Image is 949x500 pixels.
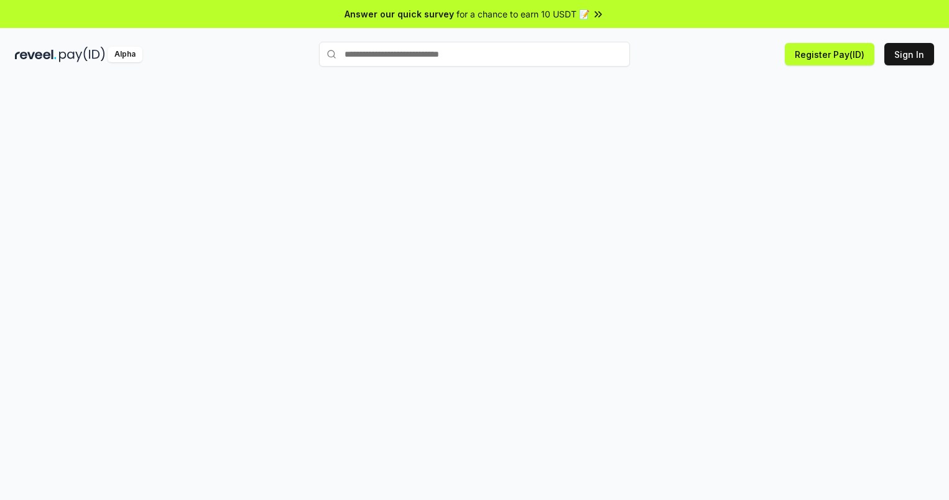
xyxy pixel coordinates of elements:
[456,7,590,21] span: for a chance to earn 10 USDT 📝
[15,47,57,62] img: reveel_dark
[59,47,105,62] img: pay_id
[345,7,454,21] span: Answer our quick survey
[785,43,874,65] button: Register Pay(ID)
[108,47,142,62] div: Alpha
[884,43,934,65] button: Sign In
